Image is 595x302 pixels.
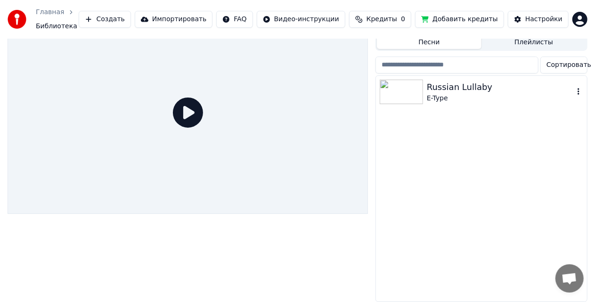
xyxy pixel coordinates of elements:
div: Russian Lullaby [427,81,574,94]
div: Настройки [525,15,562,24]
button: Кредиты0 [349,11,411,28]
button: Создать [79,11,130,28]
nav: breadcrumb [36,8,79,31]
a: Главная [36,8,64,17]
span: Кредиты [367,15,397,24]
span: Сортировать [546,60,591,70]
span: 0 [401,15,405,24]
img: youka [8,10,26,29]
button: Импортировать [135,11,213,28]
span: Библиотека [36,22,77,31]
div: Открытый чат [555,264,584,293]
button: Песни [377,35,481,49]
button: Плейлисты [481,35,586,49]
button: Добавить кредиты [415,11,504,28]
button: FAQ [216,11,253,28]
button: Видео-инструкции [257,11,345,28]
button: Настройки [508,11,569,28]
div: E-Type [427,94,574,103]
